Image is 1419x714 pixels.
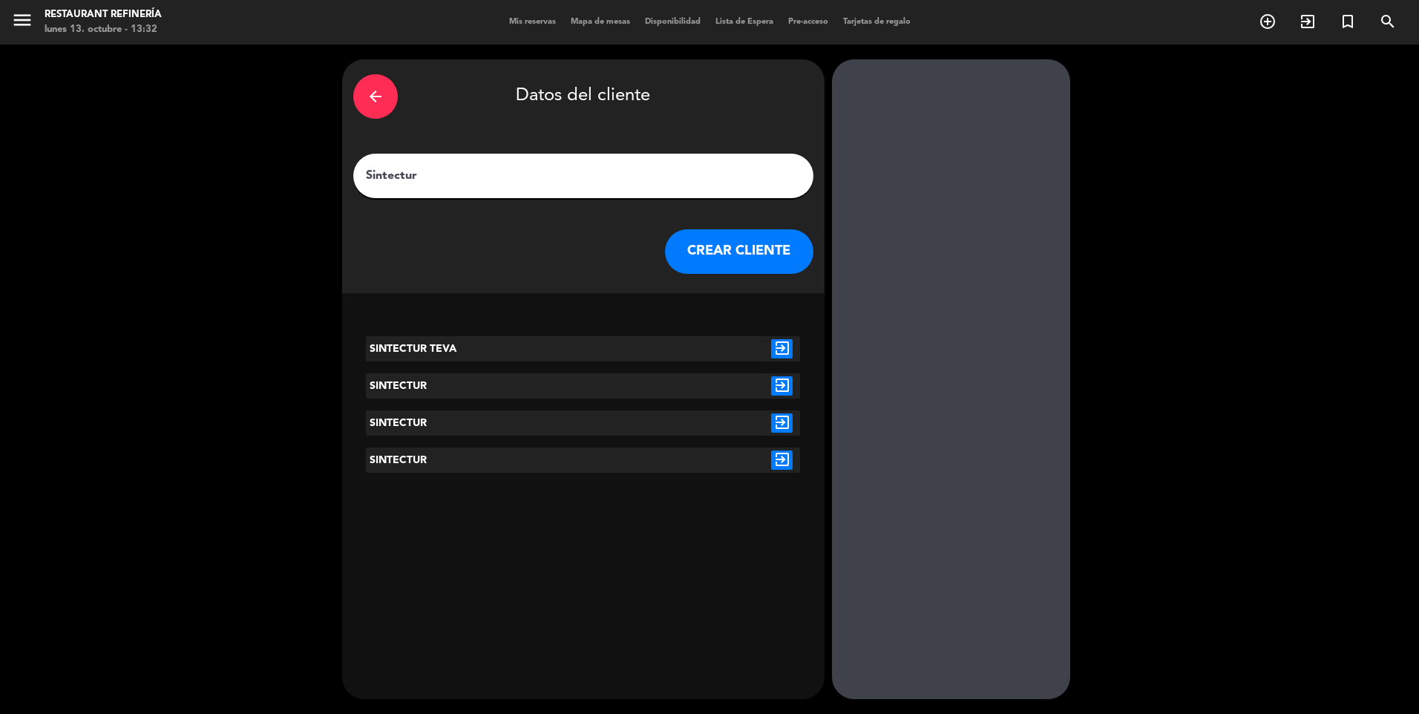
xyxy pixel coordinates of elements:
[353,71,813,122] div: Datos del cliente
[45,7,162,22] div: Restaurant Refinería
[366,336,547,361] div: SINTECTUR TEVA
[364,166,802,186] input: Escriba nombre, correo electrónico o número de teléfono...
[836,18,918,26] span: Tarjetas de regalo
[1299,13,1317,30] i: exit_to_app
[366,410,547,436] div: SINTECTUR
[771,376,793,396] i: exit_to_app
[638,18,708,26] span: Disponibilidad
[771,339,793,358] i: exit_to_app
[45,22,162,37] div: lunes 13. octubre - 13:32
[781,18,836,26] span: Pre-acceso
[1339,13,1357,30] i: turned_in_not
[366,448,547,473] div: SINTECTUR
[366,373,547,399] div: SINTECTUR
[367,88,384,105] i: arrow_back
[11,9,33,31] i: menu
[665,229,813,274] button: CREAR CLIENTE
[1379,13,1397,30] i: search
[502,18,563,26] span: Mis reservas
[708,18,781,26] span: Lista de Espera
[563,18,638,26] span: Mapa de mesas
[11,9,33,36] button: menu
[1259,13,1277,30] i: add_circle_outline
[771,413,793,433] i: exit_to_app
[771,451,793,470] i: exit_to_app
